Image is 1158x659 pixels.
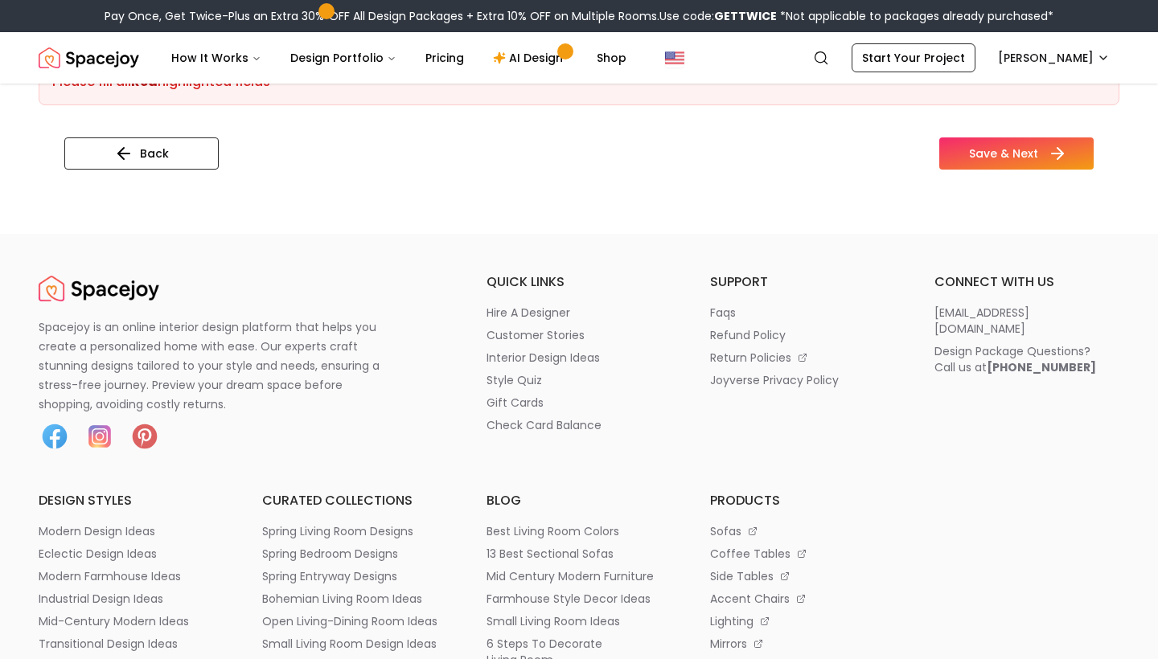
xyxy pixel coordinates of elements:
[710,636,895,652] a: mirrors
[487,327,671,343] a: customer stories
[487,395,671,411] a: gift cards
[39,272,159,305] img: Spacejoy Logo
[262,523,447,539] a: spring living room designs
[487,395,544,411] p: gift cards
[487,546,614,562] p: 13 best sectional sofas
[39,546,224,562] a: eclectic design ideas
[710,591,895,607] a: accent chairs
[39,42,139,74] img: Spacejoy Logo
[710,350,895,366] a: return policies
[710,350,791,366] p: return policies
[39,523,224,539] a: modern design ideas
[487,272,671,292] h6: quick links
[584,42,639,74] a: Shop
[64,137,219,170] button: Back
[710,305,895,321] a: faqs
[262,568,397,584] p: spring entryway designs
[710,491,895,510] h6: products
[987,359,1096,375] b: [PHONE_NUMBER]
[39,568,224,584] a: modern farmhouse ideas
[262,546,398,562] p: spring bedroom designs
[129,420,161,452] img: Pinterest icon
[710,546,790,562] p: coffee tables
[487,546,671,562] a: 13 best sectional sofas
[39,636,224,652] a: transitional design ideas
[988,43,1119,72] button: [PERSON_NAME]
[480,42,581,74] a: AI Design
[277,42,409,74] button: Design Portfolio
[487,523,671,539] a: best living room colors
[487,327,585,343] p: customer stories
[934,343,1096,375] div: Design Package Questions? Call us at
[665,48,684,68] img: United States
[487,417,602,433] p: check card balance
[105,8,1053,24] div: Pay Once, Get Twice-Plus an Extra 30% OFF All Design Packages + Extra 10% OFF on Multiple Rooms.
[714,8,777,24] b: GETTWICE
[39,491,224,510] h6: design styles
[777,8,1053,24] span: *Not applicable to packages already purchased*
[84,420,116,452] img: Instagram icon
[262,636,437,652] p: small living room design ideas
[487,350,671,366] a: interior design ideas
[262,613,447,629] a: open living-dining room ideas
[487,568,654,584] p: mid century modern furniture
[262,591,422,607] p: bohemian living room ideas
[659,8,777,24] span: Use code:
[158,42,274,74] button: How It Works
[710,523,895,539] a: sofas
[710,568,774,584] p: side tables
[939,137,1094,170] button: Save & Next
[487,305,671,321] a: hire a designer
[710,372,839,388] p: joyverse privacy policy
[710,568,895,584] a: side tables
[39,591,224,607] a: industrial design ideas
[487,491,671,510] h6: blog
[487,305,570,321] p: hire a designer
[262,523,413,539] p: spring living room designs
[710,523,741,539] p: sofas
[262,546,447,562] a: spring bedroom designs
[262,591,447,607] a: bohemian living room ideas
[39,523,155,539] p: modern design ideas
[39,613,224,629] a: mid-century modern ideas
[39,568,181,584] p: modern farmhouse ideas
[710,305,736,321] p: faqs
[487,591,671,607] a: farmhouse style decor ideas
[710,327,786,343] p: refund policy
[413,42,477,74] a: Pricing
[262,491,447,510] h6: curated collections
[39,591,163,607] p: industrial design ideas
[487,591,651,607] p: farmhouse style decor ideas
[158,42,639,74] nav: Main
[710,272,895,292] h6: support
[710,591,790,607] p: accent chairs
[710,546,895,562] a: coffee tables
[487,613,620,629] p: small living room ideas
[487,568,671,584] a: mid century modern furniture
[487,613,671,629] a: small living room ideas
[262,613,437,629] p: open living-dining room ideas
[487,372,542,388] p: style quiz
[39,420,71,452] img: Facebook icon
[710,327,895,343] a: refund policy
[710,613,895,629] a: lighting
[934,305,1119,337] a: [EMAIL_ADDRESS][DOMAIN_NAME]
[487,372,671,388] a: style quiz
[934,343,1119,375] a: Design Package Questions?Call us at[PHONE_NUMBER]
[39,42,139,74] a: Spacejoy
[262,636,447,652] a: small living room design ideas
[262,568,447,584] a: spring entryway designs
[710,372,895,388] a: joyverse privacy policy
[710,613,754,629] p: lighting
[487,350,600,366] p: interior design ideas
[487,417,671,433] a: check card balance
[39,32,1119,84] nav: Global
[710,636,747,652] p: mirrors
[39,613,189,629] p: mid-century modern ideas
[39,272,159,305] a: Spacejoy
[39,546,157,562] p: eclectic design ideas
